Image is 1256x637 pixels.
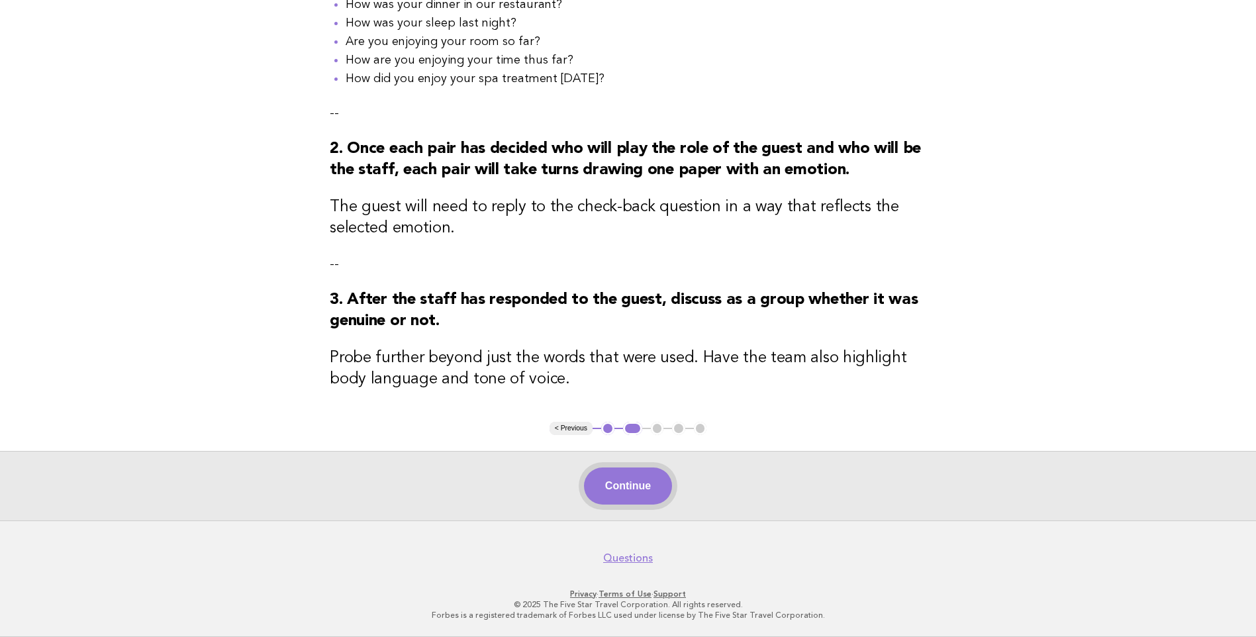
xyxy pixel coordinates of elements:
li: Are you enjoying your room so far? [346,32,926,51]
button: Continue [584,467,672,505]
p: Forbes is a registered trademark of Forbes LLC used under license by The Five Star Travel Corpora... [223,610,1034,620]
li: How did you enjoy your spa treatment [DATE]? [346,70,926,88]
button: 2 [623,422,642,435]
a: Support [653,589,686,599]
strong: 2. Once each pair has decided who will play the role of the guest and who will be the staff, each... [330,141,921,178]
strong: 3. After the staff has responded to the guest, discuss as a group whether it was genuine or not. [330,292,918,329]
p: © 2025 The Five Star Travel Corporation. All rights reserved. [223,599,1034,610]
h3: Probe further beyond just the words that were used. Have the team also highlight body language an... [330,348,926,390]
li: How are you enjoying your time thus far? [346,51,926,70]
p: -- [330,255,926,273]
p: · · [223,589,1034,599]
a: Privacy [570,589,597,599]
a: Terms of Use [599,589,652,599]
a: Questions [603,552,653,565]
li: How was your sleep last night? [346,14,926,32]
h3: The guest will need to reply to the check-back question in a way that reflects the selected emotion. [330,197,926,239]
button: < Previous [550,422,593,435]
p: -- [330,104,926,122]
button: 1 [601,422,614,435]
